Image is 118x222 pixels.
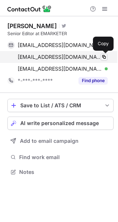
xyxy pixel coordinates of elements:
span: AI write personalized message [20,120,99,126]
span: [EMAIL_ADDRESS][DOMAIN_NAME] [18,42,102,48]
div: Save to List / ATS / CRM [20,102,101,108]
img: ContactOut v5.3.10 [7,4,52,13]
button: AI write personalized message [7,117,114,130]
span: [EMAIL_ADDRESS][DOMAIN_NAME] [18,54,102,60]
span: Find work email [19,154,111,161]
span: Notes [19,169,111,175]
button: save-profile-one-click [7,99,114,112]
button: Notes [7,167,114,177]
button: Find work email [7,152,114,162]
span: Add to email campaign [20,138,79,144]
button: Add to email campaign [7,134,114,148]
span: [EMAIL_ADDRESS][DOMAIN_NAME] [18,65,102,72]
div: Senior Editor at EMARKETER [7,30,114,37]
button: Reveal Button [79,77,108,84]
div: [PERSON_NAME] [7,22,57,30]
